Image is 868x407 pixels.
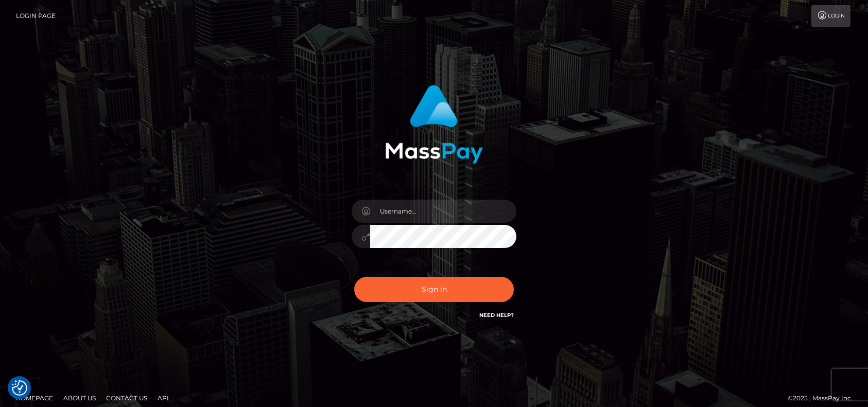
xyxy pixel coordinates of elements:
[788,393,860,404] div: © 2025 , MassPay Inc.
[11,390,57,406] a: Homepage
[102,390,151,406] a: Contact Us
[479,312,514,318] a: Need Help?
[153,390,173,406] a: API
[354,277,514,302] button: Sign in
[12,380,27,396] img: Revisit consent button
[59,390,100,406] a: About Us
[385,85,483,164] img: MassPay Login
[12,380,27,396] button: Consent Preferences
[811,5,850,27] a: Login
[370,200,516,223] input: Username...
[16,5,56,27] a: Login Page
